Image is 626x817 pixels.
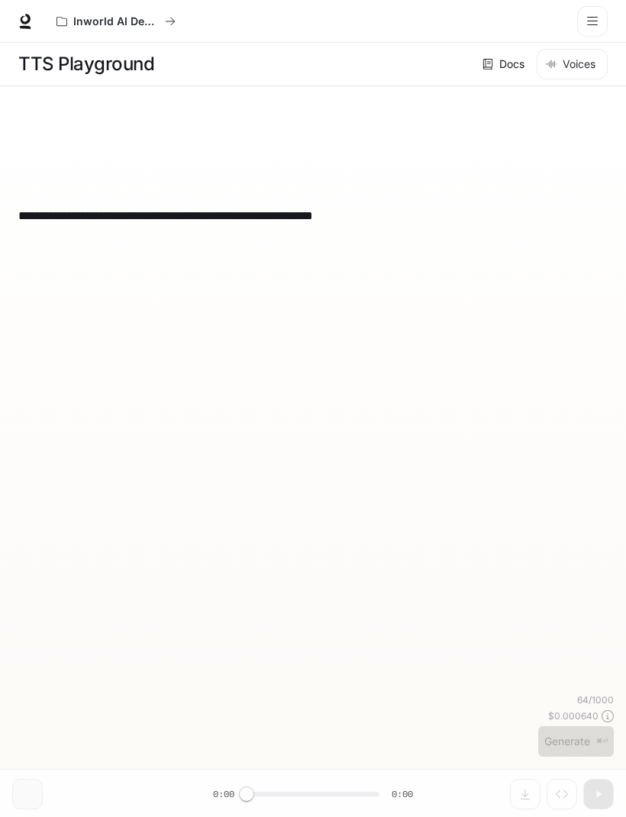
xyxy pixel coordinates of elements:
[18,49,154,79] h1: TTS Playground
[548,709,599,722] p: $ 0.000640
[479,49,531,79] a: Docs
[537,49,608,79] button: Voices
[577,693,614,706] p: 64 / 1000
[577,6,608,37] button: open drawer
[50,6,182,37] button: All workspaces
[73,15,159,28] p: Inworld AI Demos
